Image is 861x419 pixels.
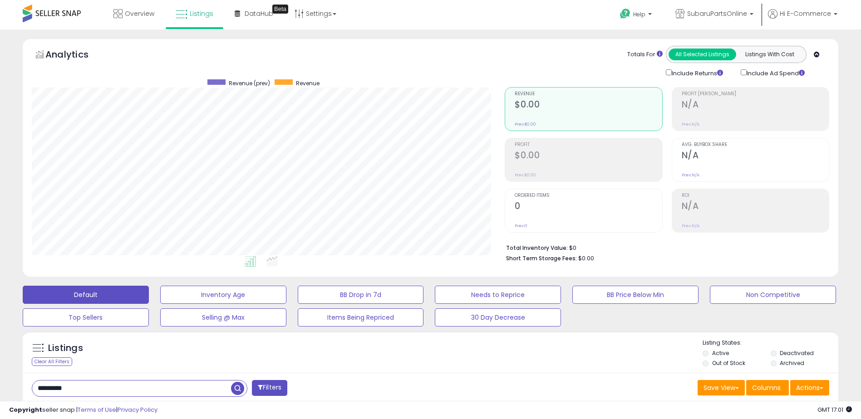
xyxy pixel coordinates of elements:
div: seller snap | | [9,406,157,414]
button: Save View [698,380,745,395]
span: Hi E-Commerce [780,9,831,18]
span: Revenue [515,92,662,97]
span: Ordered Items [515,193,662,198]
label: Archived [780,359,804,367]
a: Help [613,1,661,29]
span: Help [633,10,645,18]
span: ROI [682,193,829,198]
div: Include Ad Spend [734,68,819,78]
h2: N/A [682,201,829,213]
span: 2025-10-14 17:01 GMT [817,405,852,414]
button: Non Competitive [710,286,836,304]
div: Clear All Filters [32,357,72,366]
button: Filters [252,380,287,396]
h5: Analytics [45,48,106,63]
span: Revenue (prev) [229,79,270,87]
p: Listing States: [703,339,838,347]
span: Revenue [296,79,320,87]
button: Columns [746,380,789,395]
span: Listings [190,9,213,18]
a: Privacy Policy [118,405,157,414]
button: 30 Day Decrease [435,308,561,326]
span: Profit [PERSON_NAME] [682,92,829,97]
span: $0.00 [578,254,594,263]
button: BB Price Below Min [572,286,699,304]
button: BB Drop in 7d [298,286,424,304]
strong: Copyright [9,405,42,414]
small: Prev: N/A [682,172,699,178]
small: Prev: N/A [682,223,699,229]
button: Default [23,286,149,304]
div: Include Returns [659,68,734,78]
span: Columns [752,383,781,392]
button: Listings With Cost [736,49,803,60]
button: Actions [790,380,829,395]
div: Totals For [627,50,663,59]
button: Top Sellers [23,308,149,326]
small: Prev: $0.00 [515,122,536,127]
small: Prev: 0 [515,223,527,229]
b: Total Inventory Value: [506,244,568,252]
h2: N/A [682,150,829,162]
b: Short Term Storage Fees: [506,254,577,262]
h2: N/A [682,99,829,112]
small: Prev: $0.00 [515,172,536,178]
a: Terms of Use [78,405,116,414]
span: Overview [125,9,154,18]
button: All Selected Listings [669,49,736,60]
small: Prev: N/A [682,122,699,127]
div: Tooltip anchor [272,5,288,14]
button: Inventory Age [160,286,286,304]
i: Get Help [620,8,631,19]
button: Items Being Repriced [298,308,424,326]
h2: $0.00 [515,150,662,162]
label: Out of Stock [712,359,745,367]
button: Selling @ Max [160,308,286,326]
span: Avg. Buybox Share [682,142,829,147]
span: DataHub [245,9,273,18]
span: Profit [515,142,662,147]
h2: 0 [515,201,662,213]
li: $0 [506,242,822,253]
label: Active [712,349,729,357]
a: Hi E-Commerce [768,9,837,29]
h2: $0.00 [515,99,662,112]
label: Deactivated [780,349,814,357]
h5: Listings [48,342,83,355]
span: SubaruPartsOnline [687,9,747,18]
button: Needs to Reprice [435,286,561,304]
